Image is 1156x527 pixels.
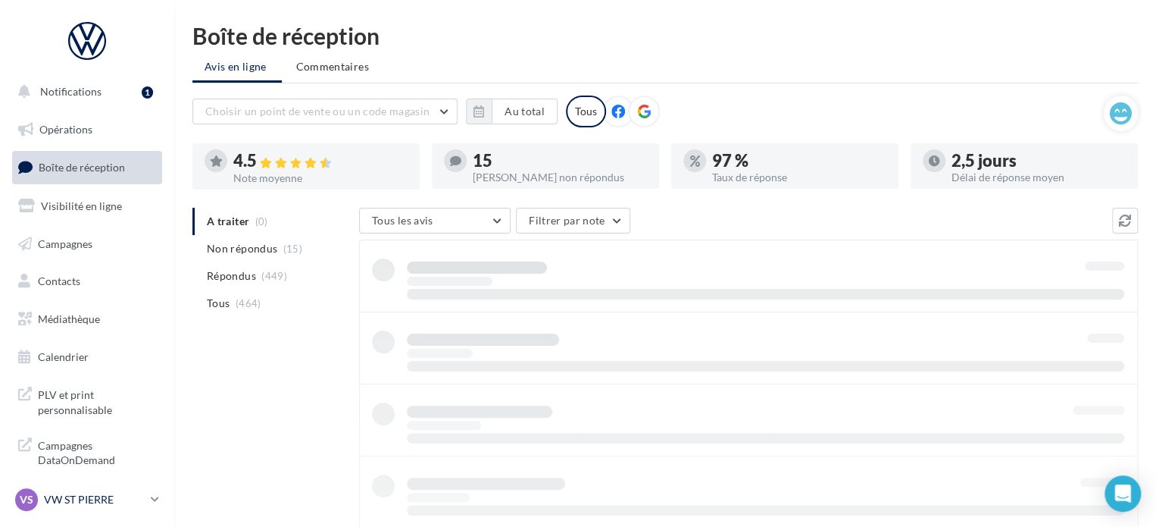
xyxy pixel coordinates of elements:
div: 97 % [712,152,886,169]
span: Notifications [40,85,102,98]
span: Choisir un point de vente ou un code magasin [205,105,430,118]
div: Open Intercom Messenger [1104,475,1141,512]
button: Au total [466,99,558,124]
span: Boîte de réception [39,161,125,174]
a: Campagnes [9,228,165,260]
span: Répondus [207,268,256,284]
button: Notifications 1 [9,76,159,108]
a: Boîte de réception [9,151,165,184]
div: 15 [473,152,647,169]
div: Tous [566,96,606,127]
a: VS VW ST PIERRE [12,485,162,514]
p: VW ST PIERRE [44,492,145,507]
div: 4.5 [233,152,408,170]
a: Visibilité en ligne [9,190,165,222]
a: Contacts [9,265,165,297]
span: Campagnes [38,237,92,249]
span: PLV et print personnalisable [38,384,156,417]
div: [PERSON_NAME] non répondus [473,172,647,183]
a: Campagnes DataOnDemand [9,429,165,474]
a: Opérations [9,114,165,146]
span: Médiathèque [38,312,100,325]
span: Non répondus [207,241,277,256]
span: Tous [207,296,230,311]
span: Calendrier [38,350,89,363]
a: PLV et print personnalisable [9,378,165,423]
span: Visibilité en ligne [41,199,122,212]
span: (464) [236,297,261,309]
span: Campagnes DataOnDemand [38,435,156,468]
span: VS [20,492,33,507]
div: Boîte de réception [192,24,1138,47]
div: 1 [142,86,153,99]
span: Commentaires [296,60,369,73]
div: Délai de réponse moyen [951,172,1126,183]
div: 2,5 jours [951,152,1126,169]
span: Contacts [38,274,80,287]
span: (449) [261,270,287,282]
a: Médiathèque [9,303,165,335]
span: Opérations [39,123,92,136]
button: Choisir un point de vente ou un code magasin [192,99,458,124]
button: Au total [492,99,558,124]
a: Calendrier [9,341,165,373]
div: Note moyenne [233,173,408,184]
span: (15) [283,243,302,255]
div: Taux de réponse [712,172,886,183]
